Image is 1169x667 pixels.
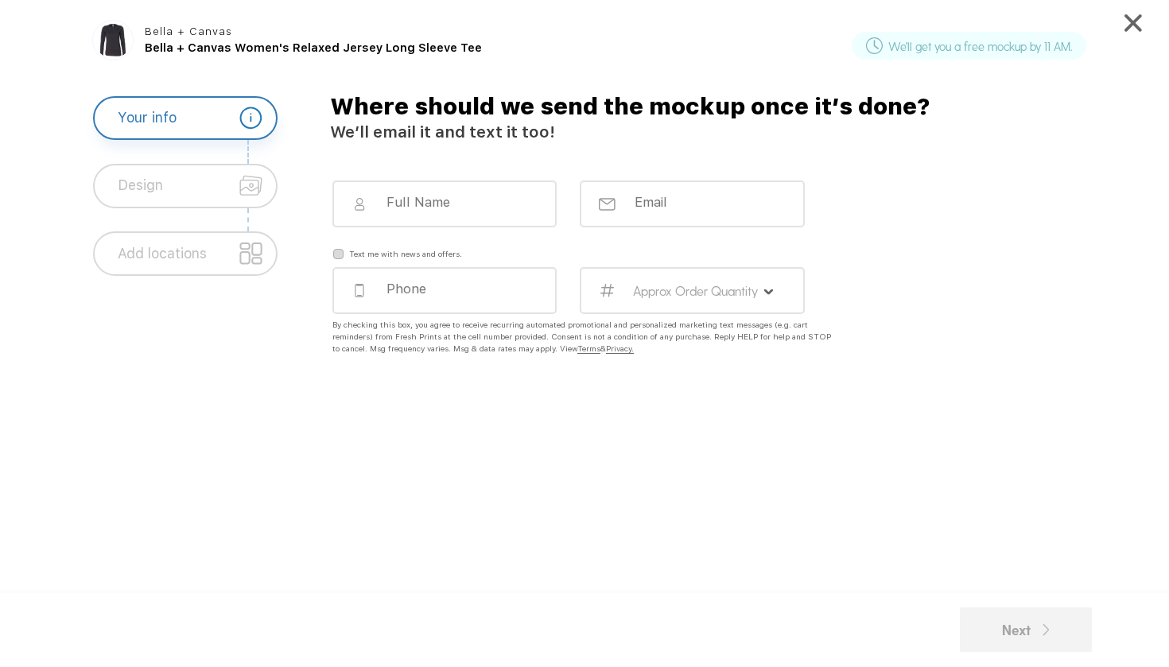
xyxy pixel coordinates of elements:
label: Approx Order Quantity [633,283,758,299]
label: Where should we send the mockup once it’s done? [330,96,930,116]
span: Bella + Canvas Women's Relaxed Jersey Long Sleeve Tee [145,41,482,55]
input: Email [633,194,771,211]
span: Privacy. [606,343,634,354]
img: back.svg [1043,624,1049,636]
img: your_phone.svg [351,284,368,297]
img: information_selected.svg [239,107,262,130]
img: cancel.svg [1124,14,1142,32]
img: your_name.svg [351,198,368,211]
img: clock_circular_outline.svg [866,37,883,54]
img: location_unselected.svg [239,242,262,265]
img: your_dropdown.svg [763,289,773,295]
div: Your info [118,98,177,139]
div: Next [1002,619,1049,640]
img: your_number.svg [599,284,616,297]
label: We’ll email it and text it too! [330,122,555,142]
label: Text me with news and offers. [349,246,462,258]
img: your_email.svg [599,198,616,211]
div: Add locations [118,233,207,274]
span: Terms [577,343,600,354]
div: Design [118,165,163,207]
img: 2584da3a-c001-4ccd-a7c7-a71763a41cec [95,22,131,59]
div: By checking this box, you agree to receive recurring automated promotional and personalized marke... [332,319,835,355]
div: Bella + Canvas [145,25,285,38]
label: We'll get you a free mockup by 11 AM. [888,37,1072,49]
img: design_unselected.svg [239,174,262,197]
input: Phone [385,281,523,297]
input: Full Name [385,194,523,211]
